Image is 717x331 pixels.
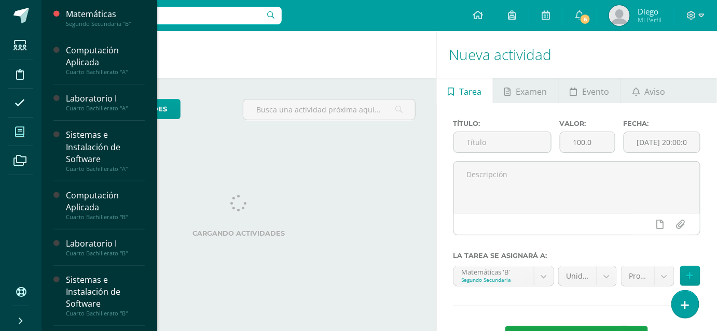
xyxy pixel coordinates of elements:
a: Proyecto (30.0pts) [622,266,674,286]
span: Proyecto (30.0pts) [629,266,646,286]
div: Cuarto Bachillerato "A" [66,105,145,112]
span: 6 [580,13,591,25]
div: Cuarto Bachillerato "B" [66,213,145,221]
input: Puntos máximos [560,132,615,152]
input: Busca un usuario... [48,7,282,24]
a: Computación AplicadaCuarto Bachillerato "B" [66,190,145,221]
div: Laboratorio I [66,238,145,250]
div: Laboratorio I [66,93,145,105]
a: MatemáticasSegundo Secundaria "B" [66,8,145,27]
span: Evento [583,79,610,104]
a: Examen [493,78,558,103]
div: Computación Aplicada [66,190,145,213]
a: Evento [559,78,621,103]
div: Matemáticas [66,8,145,20]
input: Título [454,132,551,152]
div: Sistemas e Instalación de Software [66,274,145,310]
div: Cuarto Bachillerato "B" [66,310,145,317]
input: Busca una actividad próxima aquí... [243,99,415,120]
div: Computación Aplicada [66,45,145,68]
div: Segundo Secundaria [462,276,526,283]
h1: Nueva actividad [449,31,705,78]
a: Aviso [621,78,677,103]
a: Laboratorio ICuarto Bachillerato "A" [66,93,145,112]
a: Sistemas e Instalación de SoftwareCuarto Bachillerato "A" [66,129,145,172]
div: Sistemas e Instalación de Software [66,129,145,165]
div: Segundo Secundaria "B" [66,20,145,27]
label: Fecha: [624,120,700,127]
span: Tarea [459,79,481,104]
input: Fecha de entrega [624,132,700,152]
a: Tarea [437,78,493,103]
h1: Actividades [54,31,424,78]
label: Cargando actividades [62,229,416,237]
div: Matemáticas 'B' [462,266,526,276]
a: Matemáticas 'B'Segundo Secundaria [454,266,554,286]
span: Unidad 4 [567,266,589,286]
a: Laboratorio ICuarto Bachillerato "B" [66,238,145,257]
span: Mi Perfil [638,16,661,24]
img: e1ecaa63abbcd92f15e98e258f47b918.png [609,5,630,26]
a: Computación AplicadaCuarto Bachillerato "A" [66,45,145,76]
div: Cuarto Bachillerato "B" [66,250,145,257]
label: Valor: [560,120,615,127]
span: Examen [516,79,547,104]
a: Sistemas e Instalación de SoftwareCuarto Bachillerato "B" [66,274,145,317]
a: Unidad 4 [559,266,616,286]
span: Aviso [645,79,666,104]
div: Cuarto Bachillerato "A" [66,165,145,172]
span: Diego [638,6,661,17]
label: Título: [453,120,551,127]
label: La tarea se asignará a: [453,252,700,260]
div: Cuarto Bachillerato "A" [66,68,145,76]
